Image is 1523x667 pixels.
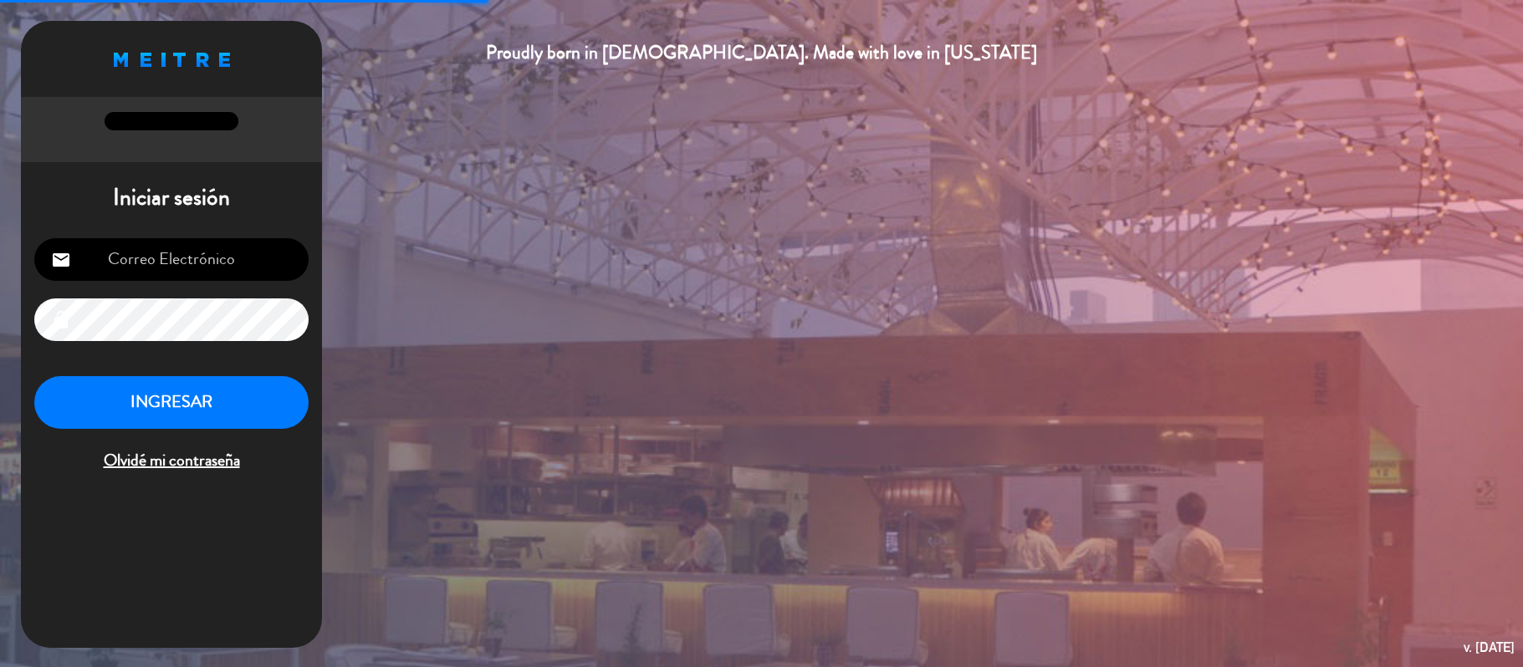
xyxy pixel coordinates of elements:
[21,184,322,212] h1: Iniciar sesión
[34,447,309,475] span: Olvidé mi contraseña
[51,310,71,330] i: lock
[1464,636,1515,659] div: v. [DATE]
[34,376,309,429] button: INGRESAR
[51,250,71,270] i: email
[34,238,309,281] input: Correo Electrónico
